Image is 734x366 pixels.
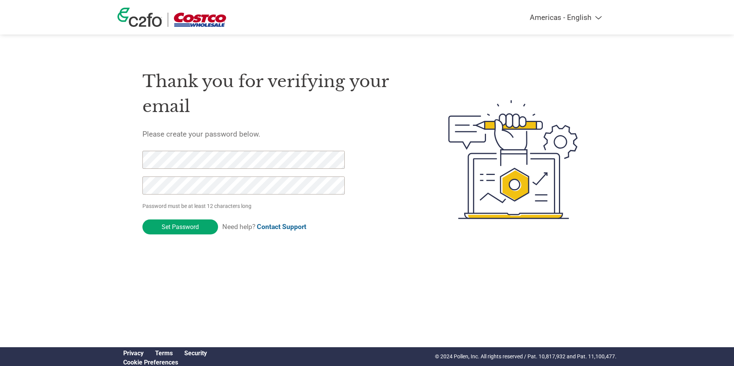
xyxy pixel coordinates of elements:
[142,202,347,210] p: Password must be at least 12 characters long
[123,350,144,357] a: Privacy
[142,219,218,234] input: Set Password
[257,223,306,231] a: Contact Support
[435,58,592,261] img: create-password
[155,350,173,357] a: Terms
[117,8,162,27] img: c2fo logo
[174,13,226,27] img: Costco
[184,350,207,357] a: Security
[435,353,617,361] p: © 2024 Pollen, Inc. All rights reserved / Pat. 10,817,932 and Pat. 11,100,477.
[123,359,178,366] a: Cookie Preferences, opens a dedicated popup modal window
[142,130,412,138] h5: Please create your password below.
[222,223,306,231] span: Need help?
[117,359,213,366] div: Open Cookie Preferences Modal
[142,69,412,119] h1: Thank you for verifying your email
